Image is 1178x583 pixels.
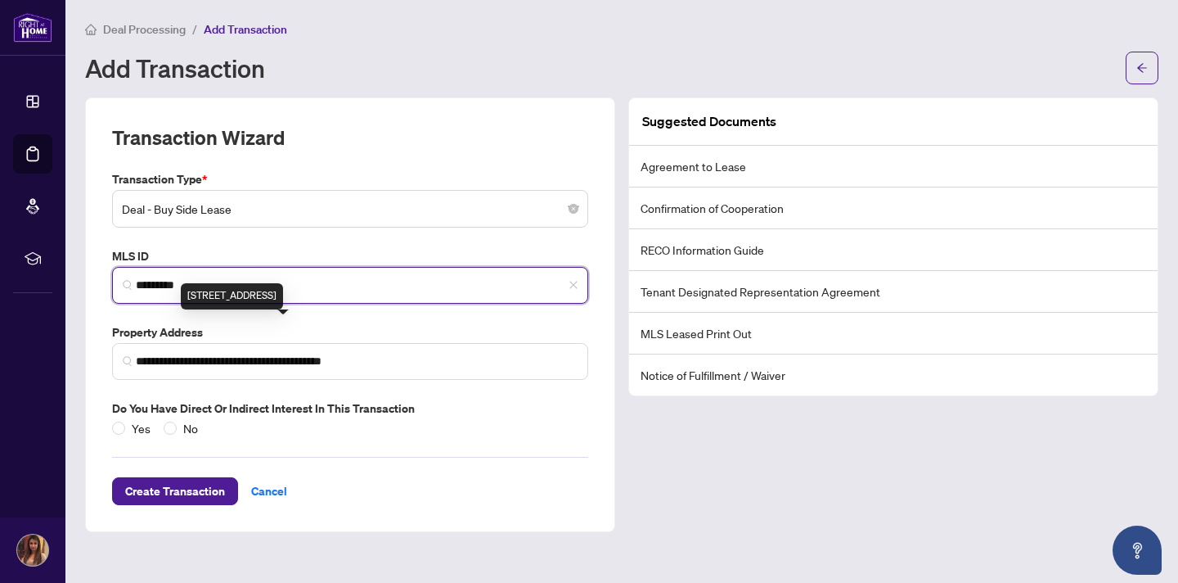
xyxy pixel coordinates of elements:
[569,204,578,214] span: close-circle
[177,419,205,437] span: No
[642,111,776,132] article: Suggested Documents
[181,283,283,310] div: [STREET_ADDRESS]
[629,271,1158,313] li: Tenant Designated Representation Agreement
[122,193,578,224] span: Deal - Buy Side Lease
[123,280,133,290] img: search_icon
[112,247,588,265] label: MLS ID
[112,323,588,341] label: Property Address
[123,356,133,366] img: search_icon
[1136,62,1148,74] span: arrow-left
[103,22,186,37] span: Deal Processing
[112,124,285,151] h2: Transaction Wizard
[112,170,588,188] label: Transaction Type
[112,400,588,418] label: Do you have direct or indirect interest in this transaction
[238,477,300,505] button: Cancel
[1113,526,1162,575] button: Open asap
[13,12,52,43] img: logo
[569,280,578,290] span: close
[629,313,1158,355] li: MLS Leased Print Out
[251,478,287,504] span: Cancel
[204,22,287,37] span: Add Transaction
[629,229,1158,271] li: RECO Information Guide
[125,419,157,437] span: Yes
[125,478,225,504] span: Create Transaction
[629,146,1158,188] li: Agreement to Lease
[112,477,238,505] button: Create Transaction
[629,188,1158,229] li: Confirmation of Cooperation
[85,24,97,35] span: home
[192,20,197,38] li: /
[17,535,48,566] img: Profile Icon
[85,55,265,81] h1: Add Transaction
[629,355,1158,395] li: Notice of Fulfillment / Waiver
